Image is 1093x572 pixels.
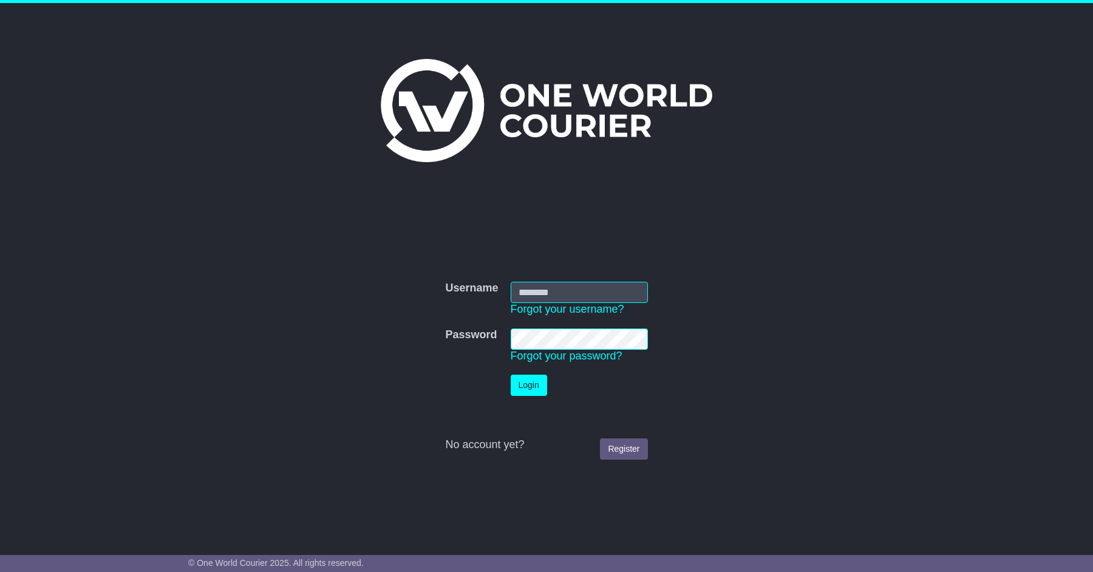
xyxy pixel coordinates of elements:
a: Register [600,438,647,460]
a: Forgot your username? [511,303,624,315]
label: Username [445,282,498,295]
a: Forgot your password? [511,350,622,362]
div: No account yet? [445,438,647,452]
span: © One World Courier 2025. All rights reserved. [188,558,364,568]
label: Password [445,329,497,342]
button: Login [511,375,547,396]
img: One World [381,59,712,162]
